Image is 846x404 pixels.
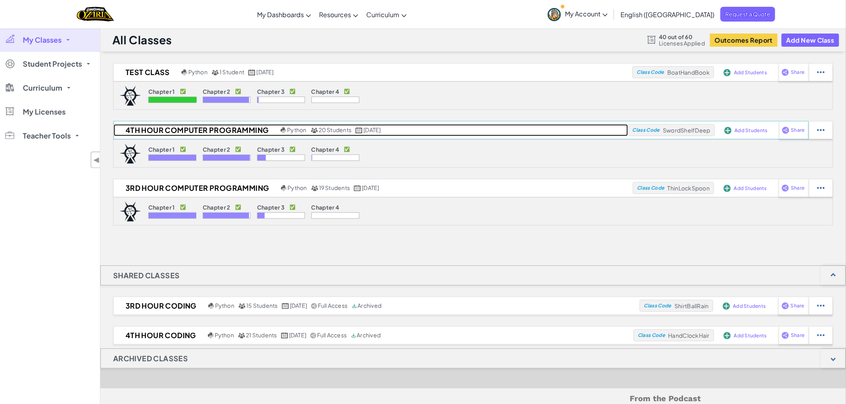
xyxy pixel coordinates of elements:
img: calendar.svg [355,127,363,133]
img: IconShare_Purple.svg [782,184,789,192]
h2: 4th Hour Computer Programming [114,124,279,136]
img: calendar.svg [282,303,289,309]
img: python.png [182,69,188,75]
a: Test Class Python 1 Student [DATE] [114,66,633,78]
img: python.png [208,303,214,309]
img: MultipleUsers.png [311,127,318,133]
img: IconShare_Purple.svg [782,69,789,76]
img: IconShare_Purple.svg [782,127,790,134]
img: python.png [208,333,214,339]
p: ✅ [235,204,241,210]
span: [DATE] [362,184,379,191]
img: IconStudentEllipsis.svg [817,184,825,192]
img: calendar.svg [281,333,288,339]
p: ✅ [180,88,186,95]
span: Add Students [734,70,767,75]
img: python.png [281,185,287,191]
img: MultipleUsers.png [211,69,219,75]
a: Ozaria by CodeCombat logo [77,6,114,22]
button: Add New Class [782,34,839,47]
p: Chapter 2 [203,88,230,95]
a: 4th Hour Computer Programming Python 20 Students [DATE] [114,124,628,136]
p: Chapter 3 [257,204,285,210]
span: Python [215,331,234,339]
span: Teacher Tools [23,132,71,139]
span: Student Projects [23,60,82,67]
a: Curriculum [362,4,411,25]
span: SwordShelfDeep [663,127,710,134]
h2: Test Class [114,66,180,78]
p: ✅ [290,88,296,95]
span: Class Code [637,70,664,75]
span: My Licenses [23,108,66,115]
span: Share [791,333,804,338]
span: Share [791,186,804,190]
span: 15 Students [246,302,278,309]
img: logo [120,86,141,106]
span: Resources [319,10,351,19]
p: ✅ [290,146,296,152]
span: Share [791,128,805,133]
img: calendar.svg [248,69,255,75]
img: avatar [548,8,561,21]
img: IconAddStudents.svg [724,185,731,192]
span: HandClockHair [668,332,710,339]
h1: Archived Classes [101,349,200,368]
span: Add Students [734,186,767,191]
p: Chapter 4 [311,204,339,210]
span: Full Access [318,302,348,309]
p: ✅ [344,88,350,95]
img: IconAddStudents.svg [723,303,730,310]
p: ✅ [180,146,186,152]
a: English ([GEOGRAPHIC_DATA]) [617,4,718,25]
img: IconStudentEllipsis.svg [817,127,825,134]
span: Add Students [735,128,768,133]
h1: All Classes [112,32,172,48]
p: ✅ [235,146,241,152]
img: IconStudentEllipsis.svg [817,302,825,309]
span: Share [791,303,804,308]
span: Python [287,126,306,133]
p: Chapter 1 [148,88,175,95]
span: Add Students [733,304,766,309]
img: Home [77,6,114,22]
a: Request a Quote [720,7,775,22]
span: 21 Students [246,331,277,339]
h2: 3rd Hour Coding [114,300,206,312]
span: ThinLockSpoon [668,184,710,192]
span: My Dashboards [257,10,304,19]
span: ◀ [93,154,100,166]
h2: 4th Hour Coding [114,329,206,341]
span: Share [791,70,804,75]
span: My Classes [23,36,62,44]
img: IconShare_Purple.svg [782,302,789,309]
img: IconShare_Gray.svg [311,303,317,309]
p: Chapter 4 [311,146,339,152]
span: Curriculum [366,10,399,19]
p: Chapter 2 [203,146,230,152]
span: Class Code [637,186,664,190]
img: IconStudentEllipsis.svg [817,332,825,339]
p: ✅ [235,88,241,95]
img: MultipleUsers.png [238,333,245,339]
img: IconArchive.svg [351,303,357,309]
span: 40 out of 60 [659,34,705,40]
p: Chapter 1 [148,204,175,210]
p: Chapter 2 [203,204,230,210]
span: [DATE] [289,331,306,339]
span: 20 Students [319,126,352,133]
img: IconShare_Purple.svg [782,332,789,339]
p: Chapter 1 [148,146,175,152]
span: BoatHandBook [667,69,710,76]
span: [DATE] [256,68,273,75]
a: Resources [315,4,362,25]
span: Class Code [644,303,671,308]
span: English ([GEOGRAPHIC_DATA]) [621,10,714,19]
h2: 3rd Hour Computer Programming [114,182,279,194]
span: Full Access [317,331,347,339]
img: IconAddStudents.svg [724,127,732,134]
p: ✅ [290,204,296,210]
img: IconArchive.svg [351,333,357,339]
span: Licenses Applied [659,40,705,46]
